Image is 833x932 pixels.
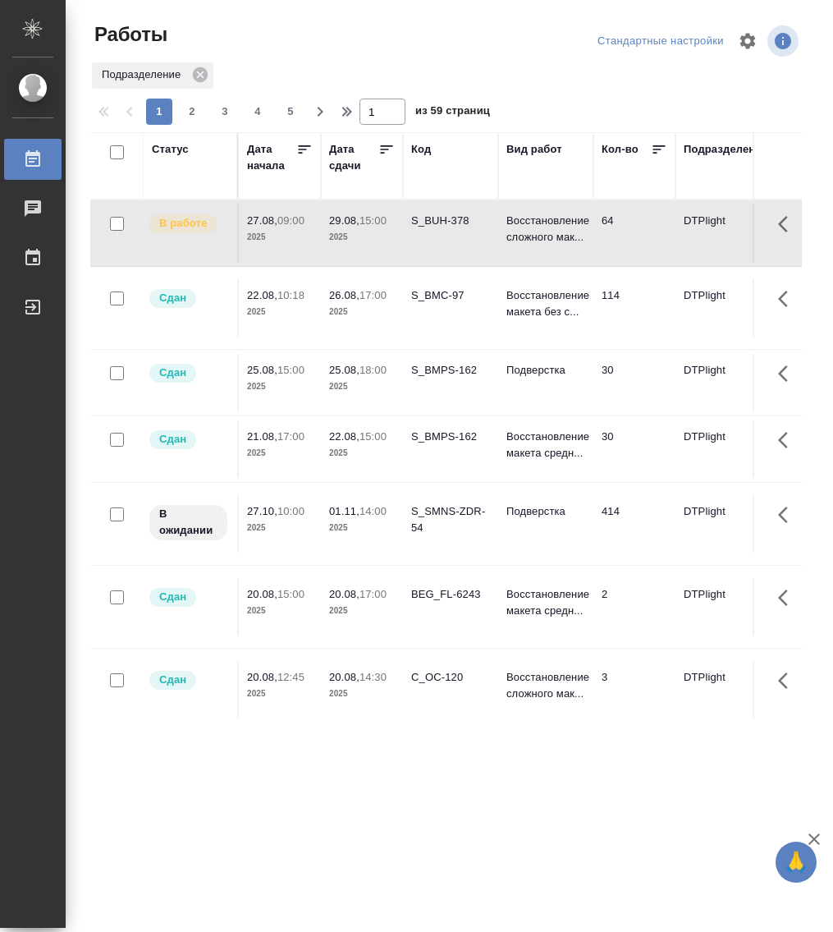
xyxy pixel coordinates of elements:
td: DTPlight [675,578,771,636]
p: 17:00 [277,430,304,443]
p: Подверстка [506,362,585,379]
button: 🙏 [776,842,817,883]
button: Здесь прячутся важные кнопки [768,578,808,618]
p: 20.08, [329,671,359,683]
td: 30 [593,420,675,478]
div: Менеджер проверил работу исполнителя, передает ее на следующий этап [148,362,229,384]
div: S_BMPS-162 [411,429,490,445]
p: 14:00 [359,505,387,517]
p: 2025 [329,229,395,246]
button: Здесь прячутся важные кнопки [768,204,808,244]
p: 20.08, [247,671,277,683]
td: DTPlight [675,495,771,553]
p: 2025 [329,304,395,320]
button: Здесь прячутся важные кнопки [768,279,808,319]
span: 2 [179,103,205,120]
p: Подверстка [506,503,585,520]
p: 2025 [247,379,313,395]
td: DTPlight [675,661,771,719]
p: Восстановление макета средн... [506,429,585,461]
p: 20.08, [247,588,277,600]
div: Менеджер проверил работу исполнителя, передает ее на следующий этап [148,586,229,608]
span: Настроить таблицу [728,21,767,61]
div: Менеджер проверил работу исполнителя, передает ее на следующий этап [148,669,229,691]
td: DTPlight [675,279,771,337]
p: 15:00 [277,588,304,600]
p: Подразделение [102,67,186,83]
div: S_BMC-97 [411,287,490,304]
td: DTPlight [675,354,771,411]
p: 17:00 [359,588,387,600]
span: 3 [212,103,238,120]
button: 2 [179,99,205,125]
p: 09:00 [277,214,304,227]
p: В работе [159,215,207,232]
button: Здесь прячутся важные кнопки [768,661,808,700]
span: из 59 страниц [415,101,490,125]
p: 17:00 [359,289,387,301]
p: Восстановление сложного мак... [506,669,585,702]
p: 14:30 [359,671,387,683]
p: 12:45 [277,671,304,683]
td: 2 [593,578,675,636]
div: Менеджер проверил работу исполнителя, передает ее на следующий этап [148,287,229,310]
p: 2025 [247,229,313,246]
p: 21.08, [247,430,277,443]
p: 20.08, [329,588,359,600]
button: 3 [212,99,238,125]
div: S_BMPS-162 [411,362,490,379]
span: 5 [277,103,304,120]
button: 4 [245,99,271,125]
p: 25.08, [247,364,277,376]
button: 5 [277,99,304,125]
p: 15:00 [359,430,387,443]
div: Подразделение [92,62,213,89]
span: 🙏 [782,845,810,879]
p: 29.08, [329,214,359,227]
button: Здесь прячутся важные кнопки [768,354,808,393]
p: 26.08, [329,289,359,301]
div: Подразделение [684,141,768,158]
p: 25.08, [329,364,359,376]
p: Восстановление макета средн... [506,586,585,619]
p: 2025 [247,445,313,461]
p: Сдан [159,365,186,381]
td: 414 [593,495,675,553]
p: 22.08, [329,430,359,443]
p: Сдан [159,672,186,688]
td: 114 [593,279,675,337]
p: Сдан [159,290,186,306]
button: Здесь прячутся важные кнопки [768,495,808,535]
p: 10:18 [277,289,304,301]
div: Кол-во [602,141,638,158]
div: C_OC-120 [411,669,490,686]
span: 4 [245,103,271,120]
span: Работы [90,21,167,48]
div: Дата начала [247,141,296,174]
div: split button [593,29,728,54]
td: DTPlight [675,420,771,478]
div: S_BUH-378 [411,213,490,229]
p: 18:00 [359,364,387,376]
p: 01.11, [329,505,359,517]
p: 2025 [329,603,395,619]
p: 15:00 [359,214,387,227]
p: 2025 [329,445,395,461]
p: 2025 [247,686,313,702]
td: 30 [593,354,675,411]
div: Вид работ [506,141,562,158]
td: 3 [593,661,675,719]
div: Исполнитель выполняет работу [148,213,229,235]
p: Сдан [159,431,186,448]
td: 64 [593,204,675,262]
div: Статус [152,141,189,158]
div: Исполнитель назначен, приступать к работе пока рано [148,503,229,542]
span: Посмотреть информацию [767,25,802,57]
p: 2025 [247,603,313,619]
p: 15:00 [277,364,304,376]
p: 2025 [247,520,313,536]
div: BEG_FL-6243 [411,586,490,603]
p: 22.08, [247,289,277,301]
p: Восстановление сложного мак... [506,213,585,246]
p: 2025 [329,379,395,395]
